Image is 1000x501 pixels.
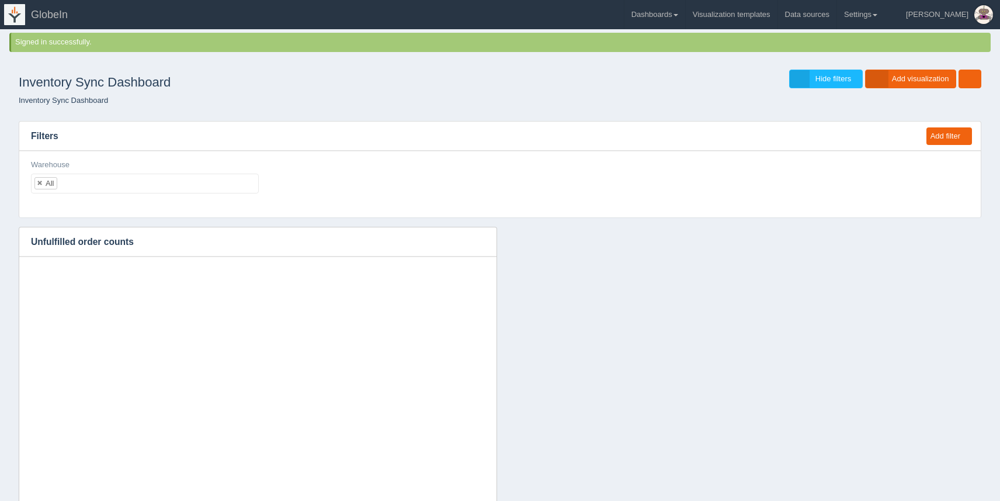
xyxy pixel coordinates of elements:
h3: Filters [19,122,915,151]
span: Hide filters [815,74,851,83]
a: Add visualization [865,70,957,89]
li: Inventory Sync Dashboard [19,95,108,106]
span: GlobeIn [31,9,68,20]
div: All [46,179,54,187]
img: logo-icon-white-65218e21b3e149ebeb43c0d521b2b0920224ca4d96276e4423216f8668933697.png [4,4,25,25]
a: Hide filters [789,70,863,89]
label: Warehouse [31,160,70,171]
h1: Inventory Sync Dashboard [19,70,500,95]
div: Signed in successfully. [15,37,988,48]
button: Add filter [926,127,972,146]
img: Profile Picture [974,5,993,24]
h3: Unfulfilled order counts [19,227,479,257]
div: [PERSON_NAME] [906,3,968,26]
